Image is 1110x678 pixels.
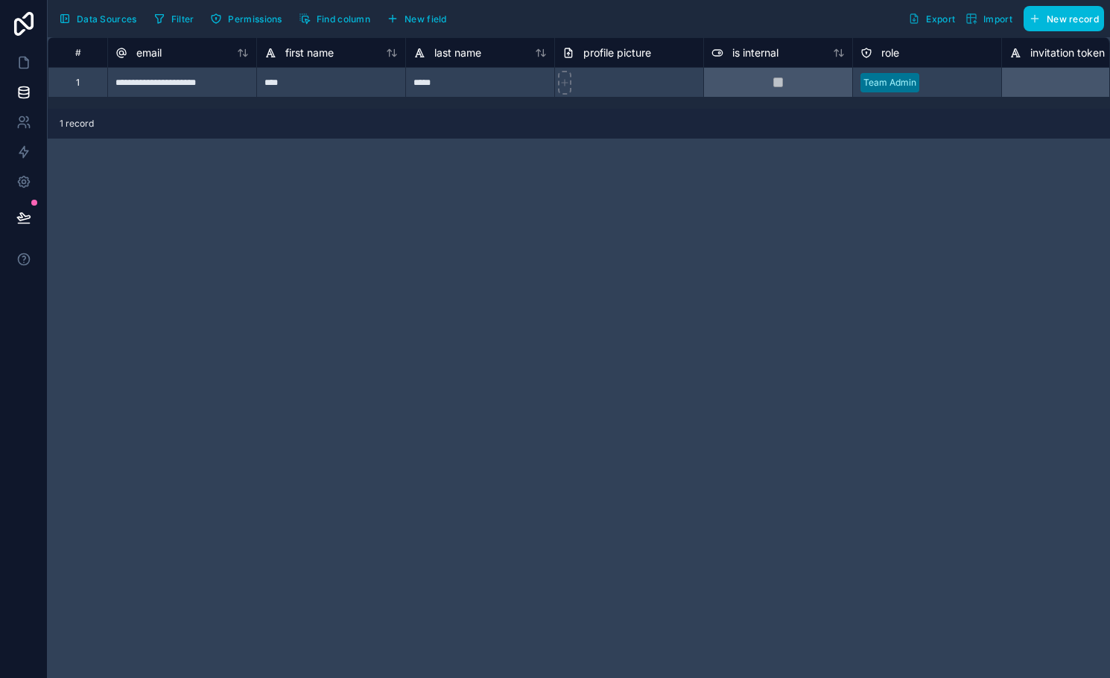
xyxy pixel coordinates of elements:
[205,7,293,30] a: Permissions
[1024,6,1104,31] button: New record
[171,13,194,25] span: Filter
[77,13,137,25] span: Data Sources
[732,45,778,60] span: is internal
[863,76,916,89] div: Team Admin
[1047,13,1099,25] span: New record
[60,47,96,58] div: #
[228,13,282,25] span: Permissions
[76,77,80,89] div: 1
[583,45,651,60] span: profile picture
[60,118,94,130] span: 1 record
[903,6,960,31] button: Export
[983,13,1012,25] span: Import
[148,7,200,30] button: Filter
[926,13,955,25] span: Export
[405,13,447,25] span: New field
[1018,6,1104,31] a: New record
[881,45,899,60] span: role
[294,7,375,30] button: Find column
[1030,45,1105,60] span: invitation token
[960,6,1018,31] button: Import
[136,45,162,60] span: email
[381,7,452,30] button: New field
[317,13,370,25] span: Find column
[434,45,481,60] span: last name
[205,7,287,30] button: Permissions
[285,45,334,60] span: first name
[54,6,142,31] button: Data Sources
